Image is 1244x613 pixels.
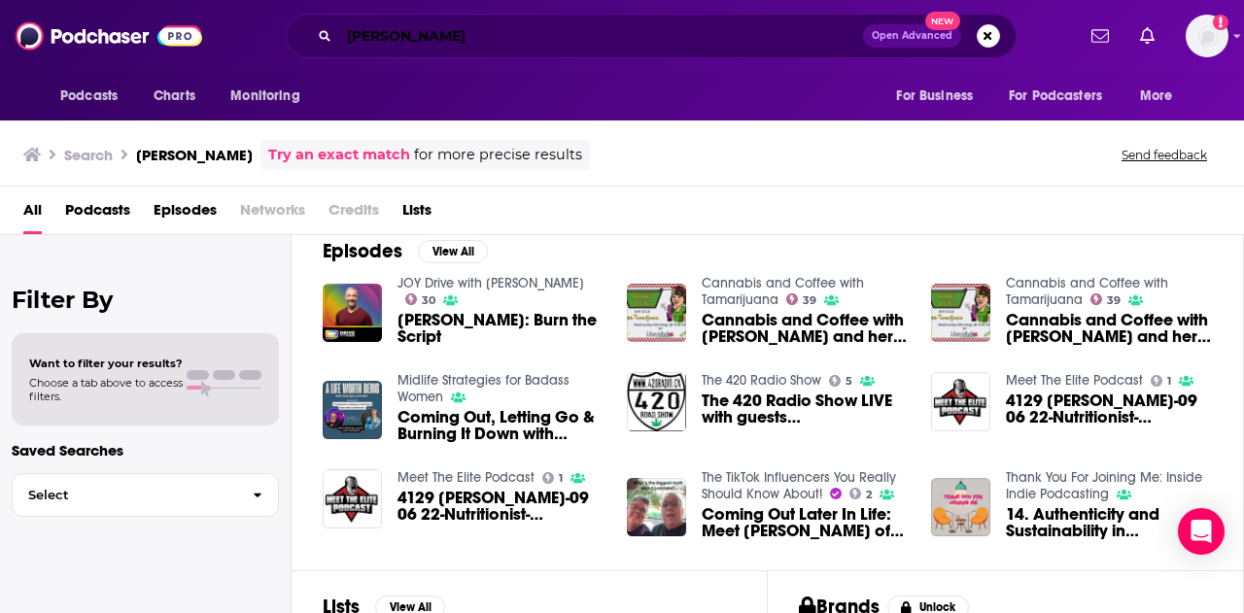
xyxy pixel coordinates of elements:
a: Coming Out, Letting Go & Burning It Down with Lisa Kirkman [397,409,604,442]
a: Podcasts [65,194,130,234]
span: 1 [1167,377,1171,386]
a: Cannabis and Coffee with Tamarijuana [1006,275,1168,308]
a: The 420 Radio Show [702,372,821,389]
a: 2 [849,488,873,499]
a: All [23,194,42,234]
span: Coming Out, Letting Go & Burning It Down with [PERSON_NAME] [397,409,604,442]
img: Lisa Kirkman: Burn the Script [323,284,382,343]
a: Episodes [154,194,217,234]
a: The 420 Radio Show LIVE with guests Jack Lloyd and Lisa Kirkman [702,392,908,426]
span: New [925,12,960,30]
span: Podcasts [60,83,118,110]
span: 4129 [PERSON_NAME]-09 06 22-Nutritionist-[PERSON_NAME] [1006,392,1212,426]
span: Coming Out Later In Life: Meet [PERSON_NAME] of The Big [DEMOGRAPHIC_DATA] Overalls Podcast [702,506,908,539]
img: Cannabis and Coffee with Tamarijuana and her guest Lisa " Mamakind" Kirkman [931,284,990,343]
span: 39 [803,296,816,305]
img: 4129 Lisa Kirkman-09 06 22-Nutritionist-Sam [931,372,990,431]
a: 5 [829,375,853,387]
span: 2 [866,491,872,499]
span: Logged in as ABolliger [1186,15,1228,57]
a: 39 [786,293,817,305]
button: open menu [47,78,143,115]
img: Coming Out Later In Life: Meet Lisa Kirkman of The Big Gay Overalls Podcast [627,478,686,537]
span: Credits [328,194,379,234]
span: The 420 Radio Show LIVE with guests [PERSON_NAME] and [PERSON_NAME] [702,392,908,426]
span: Want to filter your results? [29,357,183,370]
a: 30 [405,293,436,305]
span: More [1140,83,1173,110]
button: open menu [217,78,325,115]
img: Cannabis and Coffee with Tamarijuana and her guest Lisa Kirkman [627,284,686,343]
span: 39 [1107,296,1121,305]
a: Show notifications dropdown [1084,19,1117,52]
a: Lists [402,194,432,234]
span: 1 [559,474,563,483]
span: Networks [240,194,305,234]
img: 14. Authenticity and Sustainability in Podcasting with Lisa Kirkman (host, Big Gay Overalls and A... [931,478,990,537]
img: 4129 Lisa Kirkman-09 06 22-Nutritionist-Sam [323,469,382,528]
span: 14. Authenticity and Sustainability in Podcasting with [PERSON_NAME] (host, Big [DEMOGRAPHIC_DATA... [1006,506,1212,539]
span: Choose a tab above to access filters. [29,376,183,403]
span: 4129 [PERSON_NAME]-09 06 22-Nutritionist-[PERSON_NAME] [397,490,604,523]
a: The TikTok Influencers You Really Should Know About! [702,469,896,502]
span: 30 [422,296,435,305]
button: Show profile menu [1186,15,1228,57]
a: Try an exact match [268,144,410,166]
a: 14. Authenticity and Sustainability in Podcasting with Lisa Kirkman (host, Big Gay Overalls and A... [1006,506,1212,539]
img: Podchaser - Follow, Share and Rate Podcasts [16,17,202,54]
span: for more precise results [414,144,582,166]
svg: Add a profile image [1213,15,1228,30]
span: Monitoring [230,83,299,110]
p: Saved Searches [12,441,279,460]
img: Coming Out, Letting Go & Burning It Down with Lisa Kirkman [323,381,382,440]
button: Open AdvancedNew [863,24,961,48]
span: For Business [896,83,973,110]
span: Cannabis and Coffee with [PERSON_NAME] and her guest [PERSON_NAME] [702,312,908,345]
button: open menu [996,78,1130,115]
a: 1 [1151,375,1172,387]
a: 4129 Lisa Kirkman-09 06 22-Nutritionist-Sam [1006,392,1212,426]
input: Search podcasts, credits, & more... [339,20,863,51]
button: View All [418,240,488,263]
a: JOY Drive with Warren [397,275,584,291]
span: Select [13,489,237,501]
a: Show notifications dropdown [1132,19,1162,52]
h2: Filter By [12,286,279,314]
a: Lisa Kirkman: Burn the Script [397,312,604,345]
span: Charts [154,83,195,110]
a: Cannabis and Coffee with Tamarijuana and her guest Lisa " Mamakind" Kirkman [1006,312,1212,345]
span: Open Advanced [872,31,952,41]
a: Thank You For Joining Me: Inside Indie Podcasting [1006,469,1202,502]
div: Open Intercom Messenger [1178,508,1225,555]
a: Cannabis and Coffee with Tamarijuana [702,275,864,308]
a: Meet The Elite Podcast [1006,372,1143,389]
button: Select [12,473,279,517]
a: Charts [141,78,207,115]
a: Coming Out Later In Life: Meet Lisa Kirkman of The Big Gay Overalls Podcast [702,506,908,539]
span: For Podcasters [1009,83,1102,110]
a: 39 [1090,293,1122,305]
a: Cannabis and Coffee with Tamarijuana and her guest Lisa Kirkman [702,312,908,345]
img: The 420 Radio Show LIVE with guests Jack Lloyd and Lisa Kirkman [627,372,686,431]
h3: Search [64,146,113,164]
button: open menu [882,78,997,115]
a: 1 [542,472,564,484]
span: Cannabis and Coffee with [PERSON_NAME] and her guest [PERSON_NAME] " Mamakind" [PERSON_NAME] [1006,312,1212,345]
span: 5 [846,377,852,386]
a: Meet The Elite Podcast [397,469,535,486]
button: Send feedback [1116,147,1213,163]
